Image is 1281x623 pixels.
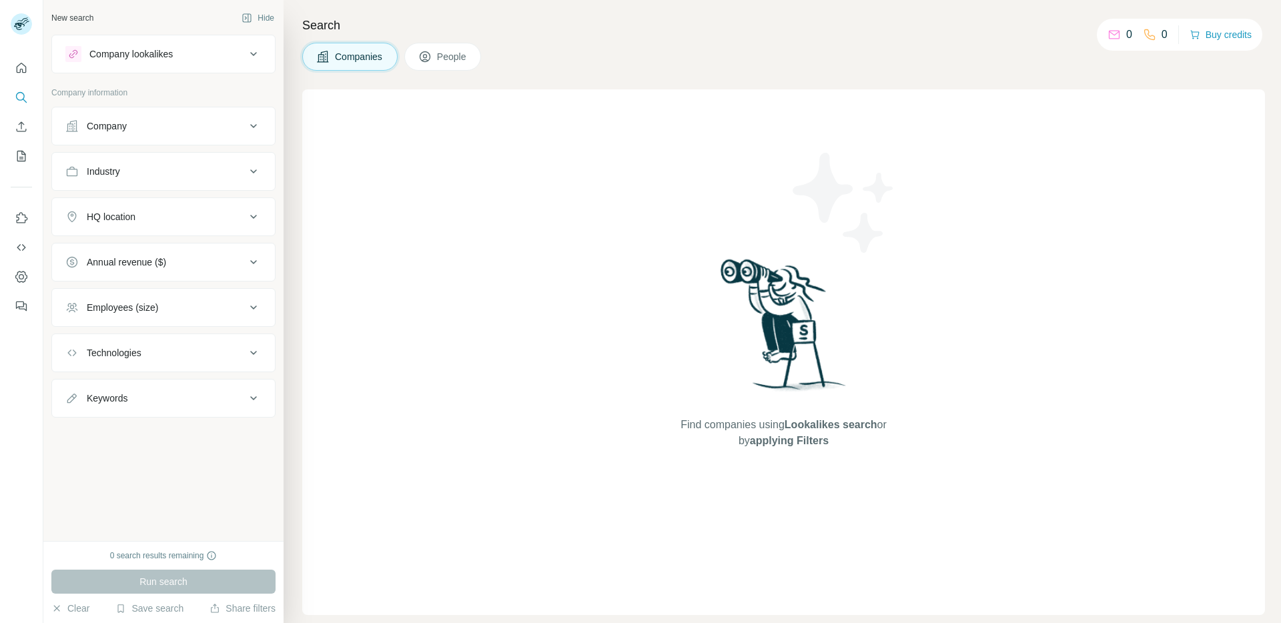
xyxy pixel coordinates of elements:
[87,210,135,223] div: HQ location
[11,56,32,80] button: Quick start
[677,417,890,449] span: Find companies using or by
[11,115,32,139] button: Enrich CSV
[87,165,120,178] div: Industry
[110,550,218,562] div: 0 search results remaining
[11,206,32,230] button: Use Surfe on LinkedIn
[52,38,275,70] button: Company lookalikes
[209,602,276,615] button: Share filters
[11,85,32,109] button: Search
[52,291,275,324] button: Employees (size)
[52,337,275,369] button: Technologies
[785,419,877,430] span: Lookalikes search
[784,143,904,263] img: Surfe Illustration - Stars
[11,294,32,318] button: Feedback
[52,201,275,233] button: HQ location
[335,50,384,63] span: Companies
[87,119,127,133] div: Company
[51,602,89,615] button: Clear
[750,435,829,446] span: applying Filters
[52,110,275,142] button: Company
[715,255,853,404] img: Surfe Illustration - Woman searching with binoculars
[11,265,32,289] button: Dashboard
[302,16,1265,35] h4: Search
[232,8,284,28] button: Hide
[11,144,32,168] button: My lists
[52,155,275,187] button: Industry
[87,301,158,314] div: Employees (size)
[52,382,275,414] button: Keywords
[1190,25,1252,44] button: Buy credits
[87,346,141,360] div: Technologies
[437,50,468,63] span: People
[89,47,173,61] div: Company lookalikes
[51,12,93,24] div: New search
[11,235,32,259] button: Use Surfe API
[87,392,127,405] div: Keywords
[1126,27,1132,43] p: 0
[87,255,166,269] div: Annual revenue ($)
[115,602,183,615] button: Save search
[51,87,276,99] p: Company information
[52,246,275,278] button: Annual revenue ($)
[1162,27,1168,43] p: 0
